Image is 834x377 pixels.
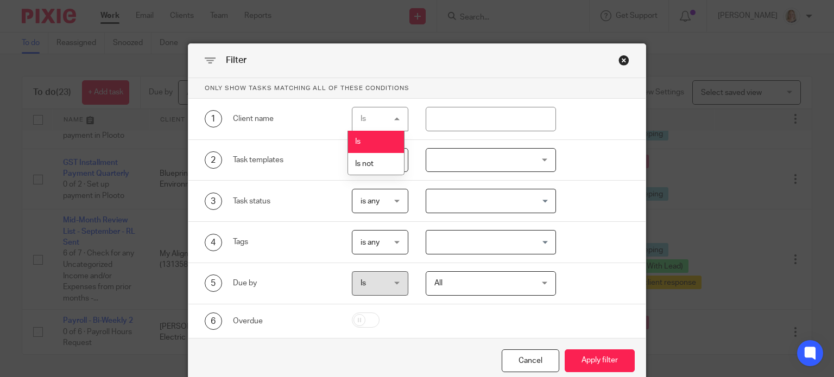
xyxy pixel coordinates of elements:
div: 5 [205,274,222,292]
div: 6 [205,312,222,330]
span: is any [361,197,380,205]
div: 2 [205,151,222,169]
div: 4 [205,234,222,251]
button: Apply filter [565,349,635,373]
div: Task templates [233,155,335,165]
span: Is [355,138,361,145]
div: 1 [205,110,222,127]
span: Is [361,279,366,287]
input: Search for option [427,191,549,210]
span: Is not [355,160,374,168]
div: Due by [233,278,335,289]
span: All [434,279,443,287]
input: Search for option [427,233,549,252]
div: Client name [233,113,335,124]
span: Filter [226,56,247,65]
div: 3 [205,193,222,210]
span: is any [361,239,380,246]
div: Close this dialog window [618,55,629,66]
p: Only show tasks matching all of these conditions [188,78,646,99]
div: Overdue [233,316,335,327]
div: Search for option [426,189,556,213]
div: Close this dialog window [502,349,559,373]
div: Tags [233,237,335,247]
div: Search for option [426,230,556,254]
div: Task status [233,196,335,207]
div: Is [361,115,366,123]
